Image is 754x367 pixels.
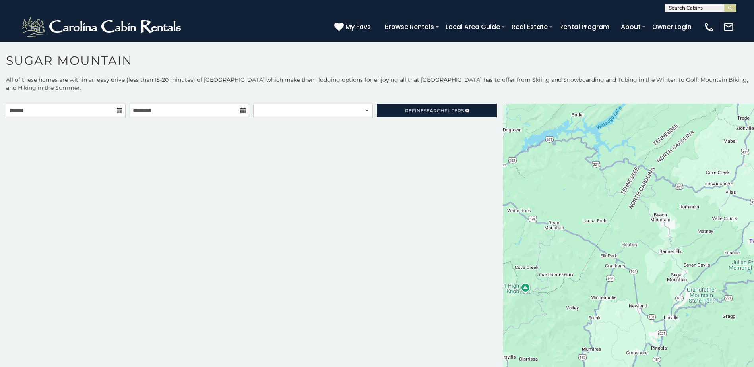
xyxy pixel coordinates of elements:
[424,108,444,114] span: Search
[377,104,496,117] a: RefineSearchFilters
[555,20,613,34] a: Rental Program
[405,108,464,114] span: Refine Filters
[20,15,185,39] img: White-1-2.png
[381,20,438,34] a: Browse Rentals
[442,20,504,34] a: Local Area Guide
[345,22,371,32] span: My Favs
[334,22,373,32] a: My Favs
[617,20,645,34] a: About
[508,20,552,34] a: Real Estate
[723,21,734,33] img: mail-regular-white.png
[648,20,696,34] a: Owner Login
[704,21,715,33] img: phone-regular-white.png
